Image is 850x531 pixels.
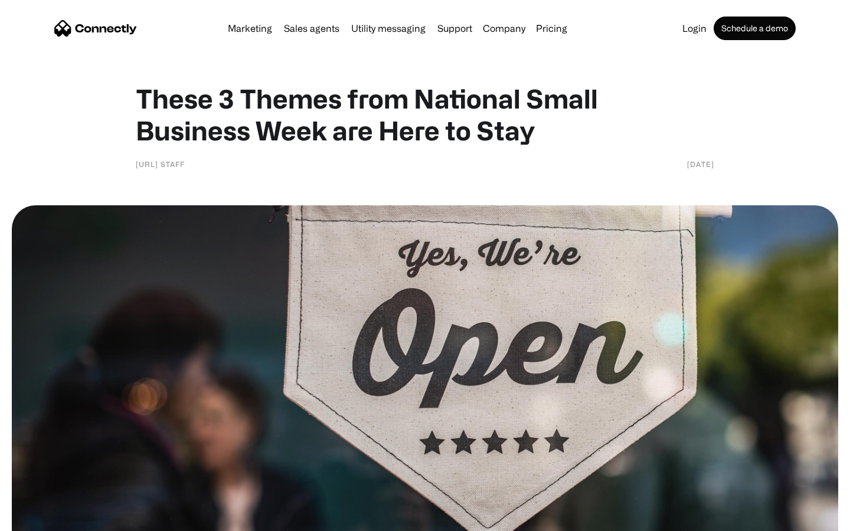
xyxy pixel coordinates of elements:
[714,17,796,40] a: Schedule a demo
[136,83,714,146] h1: These 3 Themes from National Small Business Week are Here to Stay
[24,510,71,527] ul: Language list
[12,510,71,527] aside: Language selected: English
[433,24,477,33] a: Support
[136,158,185,170] div: [URL] Staff
[687,158,714,170] div: [DATE]
[223,24,277,33] a: Marketing
[346,24,430,33] a: Utility messaging
[483,20,525,37] div: Company
[279,24,344,33] a: Sales agents
[678,24,711,33] a: Login
[531,24,572,33] a: Pricing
